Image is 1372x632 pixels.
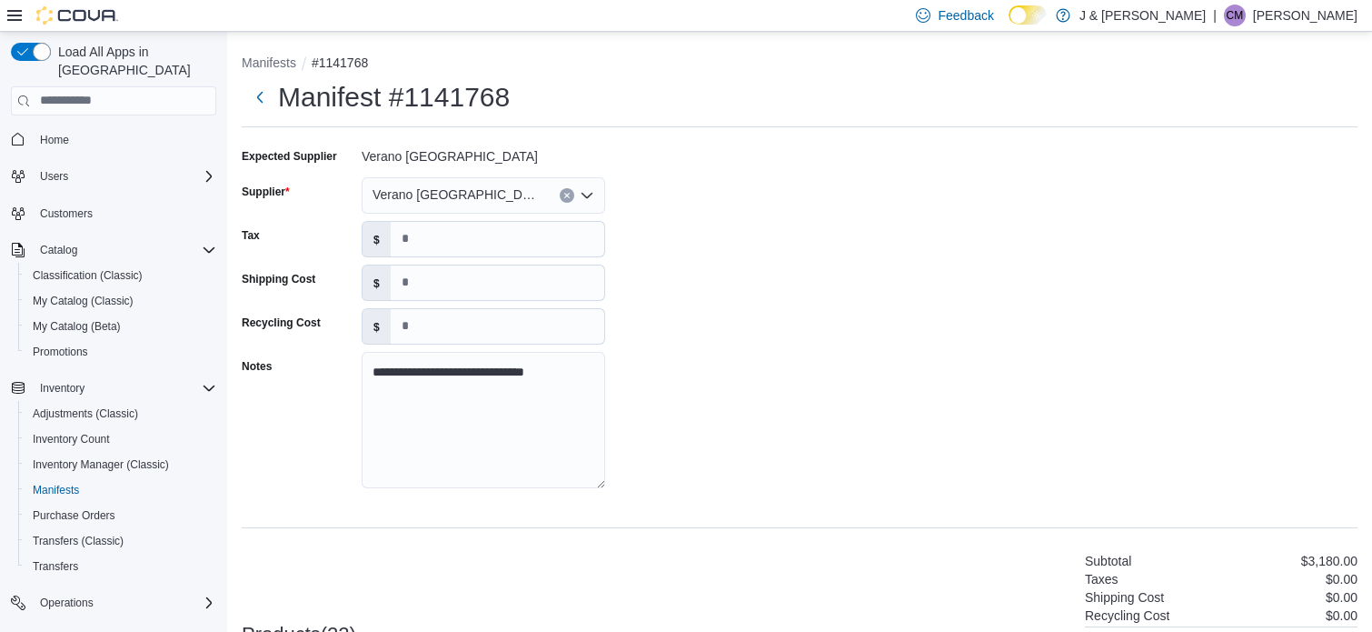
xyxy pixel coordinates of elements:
[33,432,110,446] span: Inventory Count
[40,243,77,257] span: Catalog
[33,457,169,472] span: Inventory Manager (Classic)
[242,55,296,70] button: Manifests
[242,359,272,374] label: Notes
[18,503,224,528] button: Purchase Orders
[363,222,391,256] label: $
[25,428,216,450] span: Inventory Count
[33,166,216,187] span: Users
[25,341,95,363] a: Promotions
[560,188,574,203] button: Clear input
[25,265,216,286] span: Classification (Classic)
[25,316,128,337] a: My Catalog (Beta)
[25,316,216,337] span: My Catalog (Beta)
[33,534,124,548] span: Transfers (Classic)
[33,483,79,497] span: Manifests
[1326,572,1357,587] p: $0.00
[25,403,216,425] span: Adjustments (Classic)
[33,345,88,359] span: Promotions
[362,142,605,164] div: Verano [GEOGRAPHIC_DATA]
[18,452,224,477] button: Inventory Manager (Classic)
[938,6,993,25] span: Feedback
[18,528,224,554] button: Transfers (Classic)
[40,169,68,184] span: Users
[4,237,224,263] button: Catalog
[1085,554,1131,568] h6: Subtotal
[580,188,594,203] button: Open list of options
[18,263,224,288] button: Classification (Classic)
[1079,5,1206,26] p: J & [PERSON_NAME]
[4,126,224,153] button: Home
[25,454,176,476] a: Inventory Manager (Classic)
[363,266,391,300] label: $
[1326,608,1357,623] p: $0.00
[25,479,86,501] a: Manifests
[242,228,260,243] label: Tax
[18,288,224,314] button: My Catalog (Classic)
[33,508,115,523] span: Purchase Orders
[33,294,134,308] span: My Catalog (Classic)
[25,530,216,552] span: Transfers (Classic)
[242,54,1357,75] nav: An example of EuiBreadcrumbs
[33,166,75,187] button: Users
[18,314,224,339] button: My Catalog (Beta)
[25,556,85,577] a: Transfers
[4,164,224,189] button: Users
[33,129,76,151] a: Home
[25,530,131,552] a: Transfers (Classic)
[242,185,290,199] label: Supplier
[18,401,224,426] button: Adjustments (Classic)
[25,505,216,527] span: Purchase Orders
[25,454,216,476] span: Inventory Manager (Classic)
[1213,5,1217,26] p: |
[25,428,117,450] a: Inventory Count
[25,505,123,527] a: Purchase Orders
[40,596,94,610] span: Operations
[312,55,368,70] button: #1141768
[33,239,85,261] button: Catalog
[18,477,224,503] button: Manifests
[33,592,216,614] span: Operations
[25,341,216,363] span: Promotions
[1085,590,1164,605] h6: Shipping Cost
[51,43,216,79] span: Load All Apps in [GEOGRAPHIC_DATA]
[18,426,224,452] button: Inventory Count
[1085,608,1169,623] h6: Recycling Cost
[242,79,278,115] button: Next
[40,381,85,396] span: Inventory
[1253,5,1357,26] p: [PERSON_NAME]
[4,376,224,401] button: Inventory
[242,149,337,164] label: Expected Supplier
[278,79,510,115] h1: Manifest #1141768
[1326,590,1357,605] p: $0.00
[40,206,93,221] span: Customers
[33,559,78,574] span: Transfers
[25,556,216,577] span: Transfers
[36,6,118,25] img: Cova
[1227,5,1244,26] span: CM
[25,265,150,286] a: Classification (Classic)
[33,592,101,614] button: Operations
[33,319,121,334] span: My Catalog (Beta)
[1009,5,1047,25] input: Dark Mode
[33,268,143,283] span: Classification (Classic)
[33,406,138,421] span: Adjustments (Classic)
[18,339,224,365] button: Promotions
[1085,572,1118,587] h6: Taxes
[25,290,141,312] a: My Catalog (Classic)
[18,554,224,579] button: Transfers
[4,590,224,616] button: Operations
[25,403,145,425] a: Adjustments (Classic)
[33,239,216,261] span: Catalog
[33,377,216,399] span: Inventory
[25,290,216,312] span: My Catalog (Classic)
[40,133,69,147] span: Home
[33,203,100,225] a: Customers
[373,184,542,206] span: Verano [GEOGRAPHIC_DATA]
[363,309,391,344] label: $
[242,272,315,286] label: Shipping Cost
[4,200,224,226] button: Customers
[25,479,216,501] span: Manifests
[242,316,321,330] label: Recycling Cost
[1301,554,1357,568] p: $3,180.00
